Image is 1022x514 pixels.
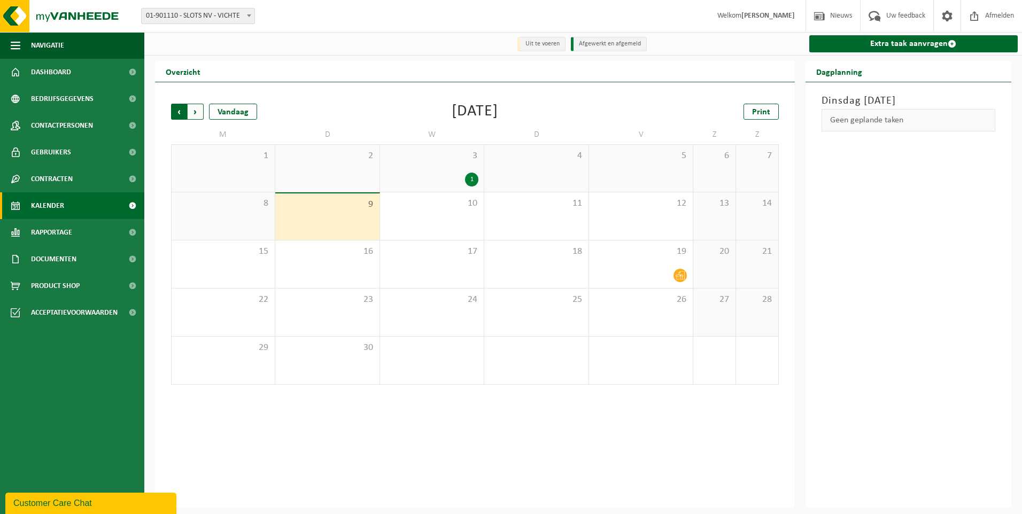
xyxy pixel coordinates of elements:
span: 15 [177,246,269,258]
span: 19 [594,246,687,258]
h3: Dinsdag [DATE] [822,93,996,109]
span: Bedrijfsgegevens [31,85,94,112]
span: 18 [490,246,583,258]
div: [DATE] [452,104,498,120]
span: Gebruikers [31,139,71,166]
span: 26 [594,294,687,306]
td: M [171,125,275,144]
span: 28 [741,294,773,306]
span: 16 [281,246,374,258]
span: 29 [177,342,269,354]
span: 24 [385,294,478,306]
span: Print [752,108,770,116]
div: 1 [465,173,478,186]
span: 2 [281,150,374,162]
span: 22 [177,294,269,306]
span: Vorige [171,104,187,120]
span: 7 [741,150,773,162]
span: 9 [281,199,374,211]
span: 6 [699,150,730,162]
span: 11 [490,198,583,209]
span: 3 [385,150,478,162]
span: 1 [177,150,269,162]
td: D [484,125,589,144]
span: Product Shop [31,272,80,299]
span: Volgende [188,104,204,120]
span: 20 [699,246,730,258]
a: Extra taak aanvragen [809,35,1018,52]
span: 12 [594,198,687,209]
span: 14 [741,198,773,209]
span: Contracten [31,166,73,192]
span: 8 [177,198,269,209]
td: D [275,125,380,144]
span: Documenten [31,246,76,272]
span: 21 [741,246,773,258]
span: 01-901110 - SLOTS NV - VICHTE [141,8,255,24]
span: 25 [490,294,583,306]
iframe: chat widget [5,490,179,514]
a: Print [744,104,779,120]
span: Kalender [31,192,64,219]
h2: Dagplanning [806,61,873,82]
span: Dashboard [31,59,71,85]
li: Uit te voeren [517,37,566,51]
td: W [380,125,484,144]
h2: Overzicht [155,61,211,82]
li: Afgewerkt en afgemeld [571,37,647,51]
span: 5 [594,150,687,162]
td: V [589,125,693,144]
strong: [PERSON_NAME] [741,12,795,20]
span: Rapportage [31,219,72,246]
span: Navigatie [31,32,64,59]
span: 13 [699,198,730,209]
span: Acceptatievoorwaarden [31,299,118,326]
div: Vandaag [209,104,257,120]
span: 10 [385,198,478,209]
span: 17 [385,246,478,258]
td: Z [693,125,736,144]
span: 23 [281,294,374,306]
span: 01-901110 - SLOTS NV - VICHTE [142,9,254,24]
span: 4 [490,150,583,162]
td: Z [736,125,779,144]
div: Geen geplande taken [822,109,996,131]
span: 30 [281,342,374,354]
span: 27 [699,294,730,306]
span: Contactpersonen [31,112,93,139]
